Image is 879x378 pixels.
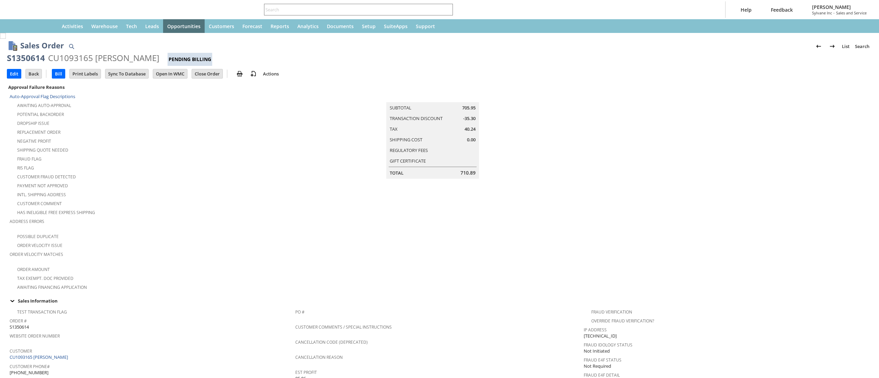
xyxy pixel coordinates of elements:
[591,318,654,324] a: Override Fraud Verification?
[812,10,832,15] span: Sylvane Inc
[17,234,59,239] a: Possible Duplicate
[17,111,64,117] a: Potential Backorder
[209,23,234,29] span: Customers
[390,147,428,153] a: Regulatory Fees
[852,41,872,52] a: Search
[17,174,76,180] a: Customer Fraud Detected
[17,309,67,315] a: Test Transaction Flag
[7,296,869,305] div: Sales Information
[271,23,289,29] span: Reports
[17,210,95,215] a: Has Ineligible Free Express Shipping
[7,69,21,78] input: Edit
[153,69,187,78] input: Open In WMC
[126,23,137,29] span: Tech
[10,93,75,99] a: Auto-Approval Flag Descriptions
[295,309,305,315] a: PO #
[10,318,27,324] a: Order #
[358,19,380,33] a: Setup
[771,7,793,13] span: Feedback
[7,83,293,92] div: Approval Failure Reasons
[205,19,238,33] a: Customers
[295,339,368,345] a: Cancellation Code (deprecated)
[584,348,610,354] span: Not Initiated
[122,19,141,33] a: Tech
[828,42,836,50] img: Next
[238,19,266,33] a: Forecast
[67,42,76,50] img: Quick Find
[10,218,44,224] a: Address Errors
[295,324,392,330] a: Customer Comments / Special Instructions
[26,69,42,78] input: Back
[362,23,376,29] span: Setup
[584,333,617,339] span: [TECHNICAL_ID]
[10,251,63,257] a: Order Velocity Matches
[145,23,159,29] span: Leads
[141,19,163,33] a: Leads
[45,22,54,30] svg: Home
[17,243,62,248] a: Order Velocity Issue
[390,170,403,176] a: Total
[10,324,29,330] span: S1350614
[390,137,422,143] a: Shipping Cost
[264,5,443,14] input: Search
[591,309,632,315] a: Fraud Verification
[10,348,32,354] a: Customer
[58,19,87,33] a: Activities
[833,10,835,15] span: -
[390,115,443,121] a: Transaction Discount
[17,147,68,153] a: Shipping Quote Needed
[10,333,60,339] a: Website Order Number
[293,19,323,33] a: Analytics
[17,120,49,126] a: Dropship Issue
[390,126,398,132] a: Tax
[25,19,41,33] div: Shortcuts
[327,23,354,29] span: Documents
[168,53,212,66] div: Pending Billing
[390,158,426,164] a: Gift Certificate
[17,129,60,135] a: Replacement Order
[10,364,50,369] a: Customer Phone#
[295,369,317,375] a: Est Profit
[460,169,476,176] span: 710.89
[17,267,50,272] a: Order Amount
[17,275,73,281] a: Tax Exempt. Doc Provided
[412,19,439,33] a: Support
[17,284,87,290] a: Awaiting Financing Application
[17,165,34,171] a: RIS flag
[17,156,42,162] a: Fraud Flag
[584,357,621,363] a: Fraud E4F Status
[17,138,51,144] a: Negative Profit
[295,354,343,360] a: Cancellation Reason
[323,19,358,33] a: Documents
[584,372,620,378] a: Fraud E4F Detail
[812,4,867,10] span: [PERSON_NAME]
[236,70,244,78] img: print.svg
[249,70,258,78] img: add-record.svg
[836,10,867,15] span: Sales and Service
[17,103,71,108] a: Awaiting Auto-Approval
[443,5,452,14] svg: Search
[70,69,101,78] input: Print Labels
[7,296,872,305] td: Sales Information
[10,354,70,360] a: CU1093165 [PERSON_NAME]
[390,105,411,111] a: Subtotal
[17,201,62,206] a: Customer Comment
[462,105,476,111] span: 705.95
[814,42,823,50] img: Previous
[41,19,58,33] a: Home
[12,22,21,30] svg: Recent Records
[463,115,476,122] span: -35.30
[380,19,412,33] a: SuiteApps
[584,342,632,348] a: Fraud Idology Status
[416,23,435,29] span: Support
[266,19,293,33] a: Reports
[52,69,65,78] input: Bill
[17,183,68,189] a: Payment not approved
[192,69,222,78] input: Close Order
[20,40,64,51] h1: Sales Order
[386,91,479,102] caption: Summary
[584,363,611,369] span: Not Required
[167,23,201,29] span: Opportunities
[163,19,205,33] a: Opportunities
[741,7,752,13] span: Help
